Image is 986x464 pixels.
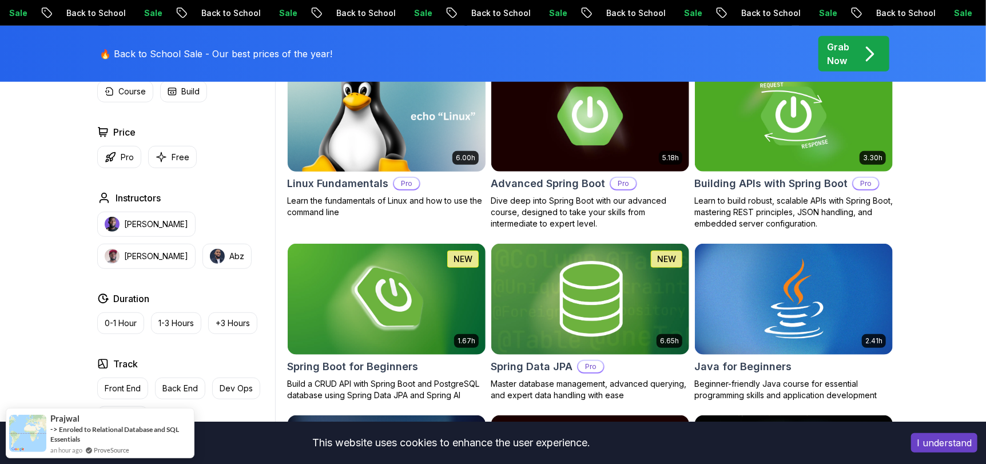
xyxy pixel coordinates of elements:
[491,378,690,401] p: Master database management, advanced querying, and expert data handling with ease
[695,61,893,172] img: Building APIs with Spring Boot card
[228,7,265,19] p: Sale
[50,445,82,455] span: an hour ago
[825,7,903,19] p: Back to School
[491,176,605,192] h2: Advanced Spring Boot
[97,81,153,102] button: Course
[454,253,472,265] p: NEW
[662,153,679,162] p: 5.18h
[172,152,189,163] p: Free
[491,243,690,401] a: Spring Data JPA card6.65hNEWSpring Data JPAProMaster database management, advanced querying, and ...
[863,153,882,162] p: 3.30h
[216,318,250,329] p: +3 Hours
[491,195,690,229] p: Dive deep into Spring Boot with our advanced course, designed to take your skills from intermedia...
[694,195,893,229] p: Learn to build robust, scalable APIs with Spring Boot, mastering REST principles, JSON handling, ...
[105,383,141,394] p: Front End
[97,244,196,269] button: instructor img[PERSON_NAME]
[694,359,792,375] h2: Java for Beginners
[229,251,244,262] p: Abz
[94,445,129,455] a: ProveSource
[155,378,205,399] button: Back End
[285,7,363,19] p: Back to School
[151,312,201,334] button: 1-3 Hours
[9,415,46,452] img: provesource social proof notification image
[93,7,130,19] p: Sale
[148,146,197,168] button: Free
[220,383,253,394] p: Dev Ops
[865,336,882,346] p: 2.41h
[694,378,893,401] p: Beginner-friendly Java course for essential programming skills and application development
[208,312,257,334] button: +3 Hours
[911,433,977,453] button: Accept cookies
[491,244,689,355] img: Spring Data JPA card
[121,152,134,163] p: Pro
[578,361,603,372] p: Pro
[694,60,893,229] a: Building APIs with Spring Boot card3.30hBuilding APIs with Spring BootProLearn to build robust, s...
[97,406,148,428] button: Full Stack
[181,86,200,97] p: Build
[491,60,690,229] a: Advanced Spring Boot card5.18hAdvanced Spring BootProDive deep into Spring Boot with our advanced...
[162,383,198,394] p: Back End
[210,249,225,264] img: instructor img
[113,125,136,139] h2: Price
[903,7,940,19] p: Sale
[420,7,498,19] p: Back to School
[50,425,179,443] a: Enroled to Relational Database and SQL Essentials
[9,430,894,455] div: This website uses cookies to enhance the user experience.
[633,7,670,19] p: Sale
[657,253,676,265] p: NEW
[105,318,137,329] p: 0-1 Hour
[491,359,572,375] h2: Spring Data JPA
[827,40,849,68] p: Grab Now
[491,61,689,172] img: Advanced Spring Boot card
[97,212,196,237] button: instructor img[PERSON_NAME]
[100,47,332,61] p: 🔥 Back to School Sale - Our best prices of the year!
[212,378,260,399] button: Dev Ops
[158,318,194,329] p: 1-3 Hours
[287,378,486,401] p: Build a CRUD API with Spring Boot and PostgreSQL database using Spring Data JPA and Spring AI
[124,251,188,262] p: [PERSON_NAME]
[105,249,120,264] img: instructor img
[456,153,475,162] p: 6.00h
[97,312,144,334] button: 0-1 Hour
[50,414,79,423] span: Prajwal
[113,357,138,371] h2: Track
[150,7,228,19] p: Back to School
[118,86,146,97] p: Course
[50,425,58,434] span: ->
[768,7,805,19] p: Sale
[160,81,207,102] button: Build
[288,244,486,355] img: Spring Boot for Beginners card
[97,378,148,399] button: Front End
[611,178,636,189] p: Pro
[660,336,679,346] p: 6.65h
[97,146,141,168] button: Pro
[287,359,418,375] h2: Spring Boot for Beginners
[287,176,388,192] h2: Linux Fundamentals
[202,244,252,269] button: instructor imgAbz
[853,178,878,189] p: Pro
[498,7,535,19] p: Sale
[113,292,149,306] h2: Duration
[283,58,490,174] img: Linux Fundamentals card
[694,176,848,192] h2: Building APIs with Spring Boot
[363,7,400,19] p: Sale
[695,244,893,355] img: Java for Beginners card
[287,60,486,218] a: Linux Fundamentals card6.00hLinux FundamentalsProLearn the fundamentals of Linux and how to use t...
[690,7,768,19] p: Back to School
[458,336,475,346] p: 1.67h
[394,178,419,189] p: Pro
[15,7,93,19] p: Back to School
[124,219,188,230] p: [PERSON_NAME]
[287,195,486,218] p: Learn the fundamentals of Linux and how to use the command line
[116,191,161,205] h2: Instructors
[694,243,893,401] a: Java for Beginners card2.41hJava for BeginnersBeginner-friendly Java course for essential program...
[555,7,633,19] p: Back to School
[105,217,120,232] img: instructor img
[287,243,486,401] a: Spring Boot for Beginners card1.67hNEWSpring Boot for BeginnersBuild a CRUD API with Spring Boot ...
